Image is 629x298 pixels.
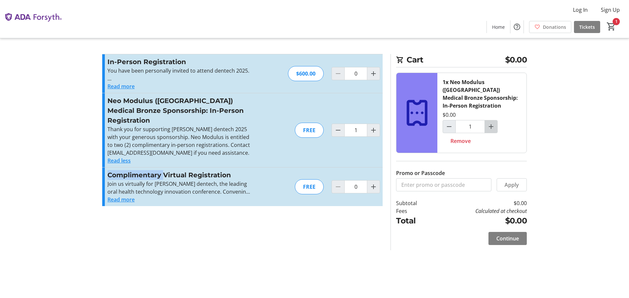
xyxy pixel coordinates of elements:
[443,78,521,110] div: 1x Neo Modulus ([GEOGRAPHIC_DATA]) Medical Bronze Sponsorship: In-Person Registration
[485,120,497,133] button: Increment by one
[605,21,617,32] button: Cart
[596,5,625,15] button: Sign Up
[4,3,62,35] img: The ADA Forsyth Institute's Logo
[529,21,571,33] a: Donations
[492,24,505,30] span: Home
[487,21,510,33] a: Home
[396,54,527,67] h2: Cart
[505,181,519,189] span: Apply
[434,215,527,227] td: $0.00
[295,123,324,138] div: FREE
[107,170,251,180] h3: Complimentary Virtual Registration
[574,21,600,33] a: Tickets
[344,67,367,80] input: In-Person Registration Quantity
[543,24,566,30] span: Donations
[488,232,527,245] button: Continue
[367,181,380,193] button: Increment by one
[573,6,588,14] span: Log In
[601,6,620,14] span: Sign Up
[396,207,434,215] td: Fees
[396,215,434,227] td: Total
[396,178,491,191] input: Enter promo or passcode
[396,199,434,207] td: Subtotal
[332,124,344,136] button: Decrement by one
[443,134,479,148] button: Remove
[107,57,251,67] h3: In-Person Registration
[107,96,251,125] h3: Neo Modulus ([GEOGRAPHIC_DATA]) Medical Bronze Sponsorship: In-Person Registration
[434,199,527,207] td: $0.00
[107,67,251,75] p: You have been personally invited to attend dentech 2025.
[367,67,380,80] button: Increment by one
[396,169,445,177] label: Promo or Passcode
[344,180,367,193] input: Complimentary Virtual Registration Quantity
[568,5,593,15] button: Log In
[443,111,456,119] div: $0.00
[505,54,527,66] span: $0.00
[455,120,485,133] input: Neo Modulus (Suzhou) Medical Bronze Sponsorship: In-Person Registration Quantity
[107,82,135,90] button: Read more
[107,157,131,165] button: Read less
[496,235,519,242] span: Continue
[107,125,251,157] p: Thank you for supporting [PERSON_NAME] dentech 2025 with your generous sponsorship. Neo Modulus i...
[288,66,324,81] div: $600.00
[510,20,524,33] button: Help
[450,137,471,145] span: Remove
[497,178,527,191] button: Apply
[443,120,455,133] button: Decrement by one
[107,180,251,196] p: Join us virtually for [PERSON_NAME] dentech, the leading oral health technology innovation confer...
[434,207,527,215] td: Calculated at checkout
[295,179,324,194] div: FREE
[107,196,135,203] button: Read more
[344,124,367,137] input: Neo Modulus (Suzhou) Medical Bronze Sponsorship: In-Person Registration Quantity
[579,24,595,30] span: Tickets
[367,124,380,136] button: Increment by one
